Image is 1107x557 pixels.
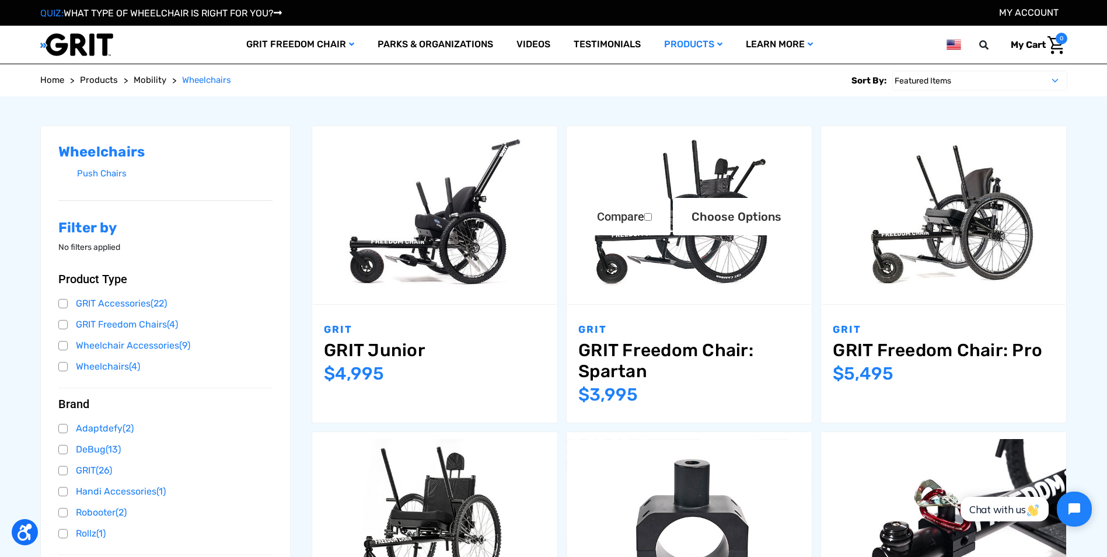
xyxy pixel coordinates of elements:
[156,486,166,497] span: (1)
[151,298,167,309] span: (22)
[167,319,178,330] span: (4)
[58,220,273,236] h2: Filter by
[235,26,366,64] a: GRIT Freedom Chair
[123,423,134,434] span: (2)
[58,504,273,521] a: Robooter(2)
[324,340,546,361] a: GRIT Junior,$4,995.00
[505,26,562,64] a: Videos
[644,213,652,221] input: Compare
[77,165,273,182] a: Push Chairs
[851,71,886,90] label: Sort By:
[948,482,1102,537] iframe: Tidio Chat
[833,340,1054,361] a: GRIT Freedom Chair: Pro,$5,495.00
[58,397,273,411] button: Brand
[40,74,64,87] a: Home
[999,7,1059,18] a: Account
[58,337,273,354] a: Wheelchair Accessories(9)
[40,8,282,19] a: QUIZ:WHAT TYPE OF WHEELCHAIR IS RIGHT FOR YOU?
[58,420,273,437] a: Adaptdefy(2)
[106,444,121,455] span: (13)
[734,26,825,64] a: Learn More
[1011,39,1046,50] span: My Cart
[182,75,231,85] span: Wheelchairs
[673,198,800,235] a: Choose Options
[80,75,118,85] span: Products
[58,397,89,411] span: Brand
[116,507,127,518] span: (2)
[58,462,273,479] a: GRIT(26)
[58,483,273,500] a: Handi Accessories(1)
[58,272,127,286] span: Product Type
[80,74,118,87] a: Products
[324,322,546,337] p: GRIT
[578,322,800,337] p: GRIT
[182,74,231,87] a: Wheelchairs
[58,241,273,253] p: No filters applied
[40,33,113,57] img: GRIT All-Terrain Wheelchair and Mobility Equipment
[578,198,671,235] label: Compare
[1002,33,1067,57] a: Cart with 0 items
[366,26,505,64] a: Parks & Organizations
[40,75,64,85] span: Home
[1056,33,1067,44] span: 0
[562,26,652,64] a: Testimonials
[578,384,638,405] span: $3,995
[96,528,106,539] span: (1)
[58,272,273,286] button: Product Type
[58,316,273,333] a: GRIT Freedom Chairs(4)
[567,126,812,304] a: GRIT Freedom Chair: Spartan,$3,995.00
[96,465,112,476] span: (26)
[324,363,384,384] span: $4,995
[833,363,893,384] span: $5,495
[129,361,140,372] span: (4)
[567,133,812,297] img: GRIT Freedom Chair: Spartan
[652,26,734,64] a: Products
[578,340,800,382] a: GRIT Freedom Chair: Spartan,$3,995.00
[947,37,961,52] img: us.png
[1047,36,1064,54] img: Cart
[134,75,166,85] span: Mobility
[58,358,273,375] a: Wheelchairs(4)
[58,295,273,312] a: GRIT Accessories(22)
[58,525,273,542] a: Rollz(1)
[179,340,190,351] span: (9)
[40,8,64,19] span: QUIZ:
[821,126,1066,304] a: GRIT Freedom Chair: Pro,$5,495.00
[984,33,1002,57] input: Search
[58,441,273,458] a: DeBug(13)
[833,322,1054,337] p: GRIT
[58,144,273,161] h2: Wheelchairs
[312,126,557,304] a: GRIT Junior,$4,995.00
[821,133,1066,297] img: GRIT Freedom Chair Pro: the Pro model shown including contoured Invacare Matrx seatback, Spinergy...
[134,74,166,87] a: Mobility
[312,133,557,297] img: GRIT Junior: GRIT Freedom Chair all terrain wheelchair engineered specifically for kids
